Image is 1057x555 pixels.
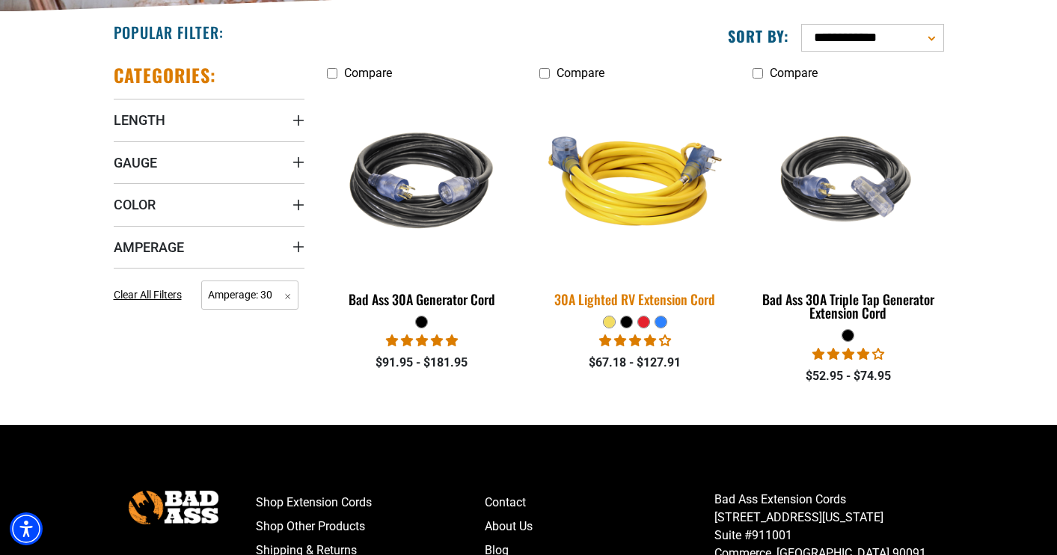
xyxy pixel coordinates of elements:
[114,64,217,87] h2: Categories:
[114,99,304,141] summary: Length
[114,196,156,213] span: Color
[201,287,298,301] a: Amperage: 30
[114,287,188,303] a: Clear All Filters
[753,88,943,328] a: black Bad Ass 30A Triple Tap Generator Extension Cord
[539,88,730,315] a: yellow 30A Lighted RV Extension Cord
[201,280,298,310] span: Amperage: 30
[530,85,740,277] img: yellow
[256,515,485,539] a: Shop Other Products
[114,239,184,256] span: Amperage
[114,22,224,42] h2: Popular Filter:
[328,95,516,267] img: black
[10,512,43,545] div: Accessibility Menu
[728,26,789,46] label: Sort by:
[754,95,943,267] img: black
[114,289,182,301] span: Clear All Filters
[539,292,730,306] div: 30A Lighted RV Extension Cord
[327,354,518,372] div: $91.95 - $181.95
[485,515,714,539] a: About Us
[327,88,518,315] a: black Bad Ass 30A Generator Cord
[114,226,304,268] summary: Amperage
[770,66,818,80] span: Compare
[812,347,884,361] span: 4.00 stars
[485,491,714,515] a: Contact
[114,183,304,225] summary: Color
[557,66,604,80] span: Compare
[753,367,943,385] div: $52.95 - $74.95
[114,111,165,129] span: Length
[599,334,671,348] span: 4.11 stars
[129,491,218,524] img: Bad Ass Extension Cords
[114,141,304,183] summary: Gauge
[386,334,458,348] span: 5.00 stars
[753,292,943,319] div: Bad Ass 30A Triple Tap Generator Extension Cord
[327,292,518,306] div: Bad Ass 30A Generator Cord
[539,354,730,372] div: $67.18 - $127.91
[344,66,392,80] span: Compare
[256,491,485,515] a: Shop Extension Cords
[114,154,157,171] span: Gauge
